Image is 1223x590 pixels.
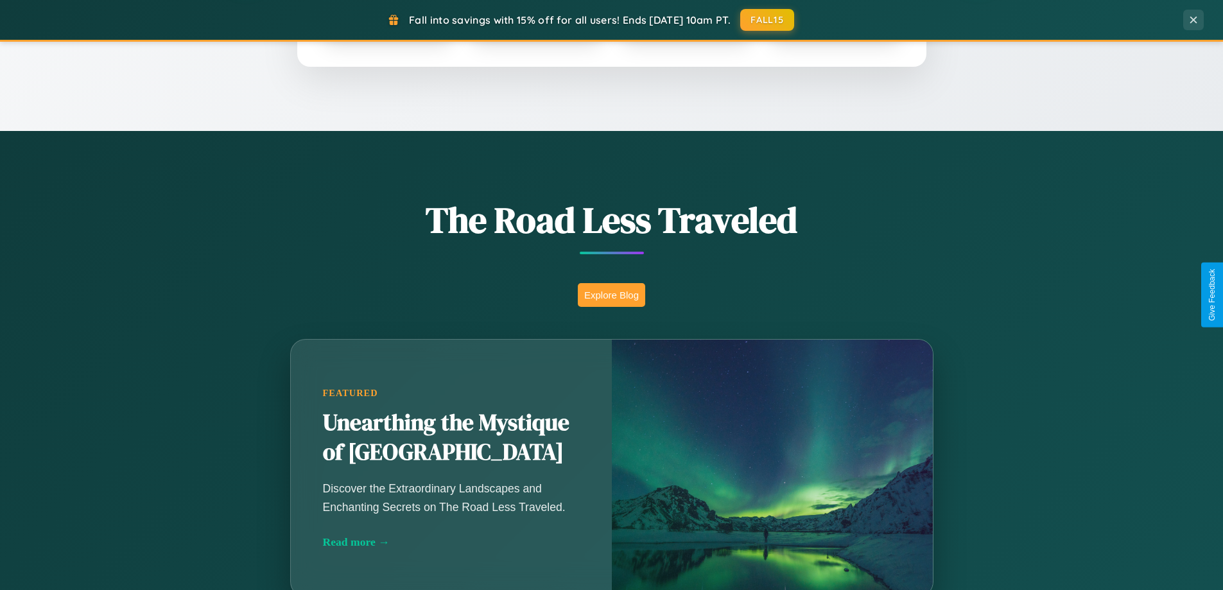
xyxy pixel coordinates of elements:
div: Give Feedback [1208,269,1217,321]
button: Explore Blog [578,283,645,307]
div: Read more → [323,535,580,549]
div: Featured [323,388,580,399]
button: FALL15 [740,9,794,31]
p: Discover the Extraordinary Landscapes and Enchanting Secrets on The Road Less Traveled. [323,480,580,516]
span: Fall into savings with 15% off for all users! Ends [DATE] 10am PT. [409,13,731,26]
h1: The Road Less Traveled [227,195,997,245]
h2: Unearthing the Mystique of [GEOGRAPHIC_DATA] [323,408,580,467]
